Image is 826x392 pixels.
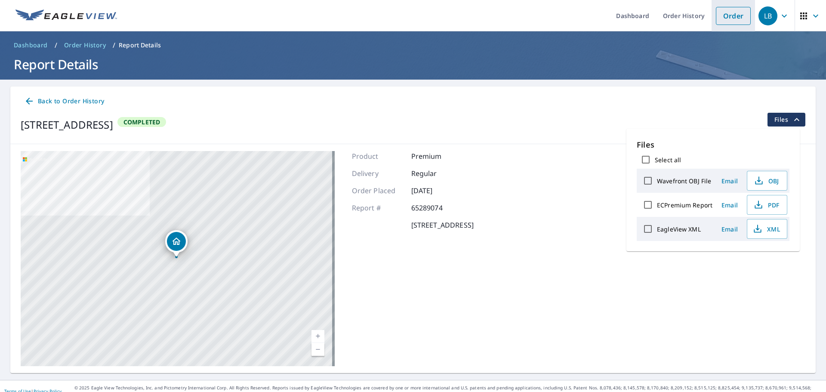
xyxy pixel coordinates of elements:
[64,41,106,49] span: Order History
[752,200,780,210] span: PDF
[165,230,188,257] div: Dropped pin, building 1, Residential property, 550 Dove Point Osprey, FL 34229
[118,118,166,126] span: Completed
[719,225,740,233] span: Email
[10,38,816,52] nav: breadcrumb
[747,171,787,191] button: OBJ
[119,41,161,49] p: Report Details
[311,330,324,343] a: Current Level 17, Zoom In
[21,117,113,133] div: [STREET_ADDRESS]
[61,38,109,52] a: Order History
[411,203,463,213] p: 65289074
[716,7,751,25] a: Order
[55,40,57,50] li: /
[24,96,104,107] span: Back to Order History
[10,38,51,52] a: Dashboard
[747,219,787,239] button: XML
[767,113,805,127] button: filesDropdownBtn-65289074
[411,151,463,161] p: Premium
[352,185,404,196] p: Order Placed
[657,177,711,185] label: Wavefront OBJ File
[637,139,789,151] p: Files
[655,156,681,164] label: Select all
[752,224,780,234] span: XML
[311,343,324,356] a: Current Level 17, Zoom Out
[411,220,474,230] p: [STREET_ADDRESS]
[352,151,404,161] p: Product
[411,168,463,179] p: Regular
[758,6,777,25] div: LB
[15,9,117,22] img: EV Logo
[747,195,787,215] button: PDF
[352,203,404,213] p: Report #
[21,93,108,109] a: Back to Order History
[657,201,712,209] label: ECPremium Report
[752,176,780,186] span: OBJ
[411,185,463,196] p: [DATE]
[113,40,115,50] li: /
[657,225,701,233] label: EagleView XML
[10,56,816,73] h1: Report Details
[14,41,48,49] span: Dashboard
[716,198,743,212] button: Email
[719,201,740,209] span: Email
[716,174,743,188] button: Email
[352,168,404,179] p: Delivery
[716,222,743,236] button: Email
[774,114,802,125] span: Files
[719,177,740,185] span: Email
